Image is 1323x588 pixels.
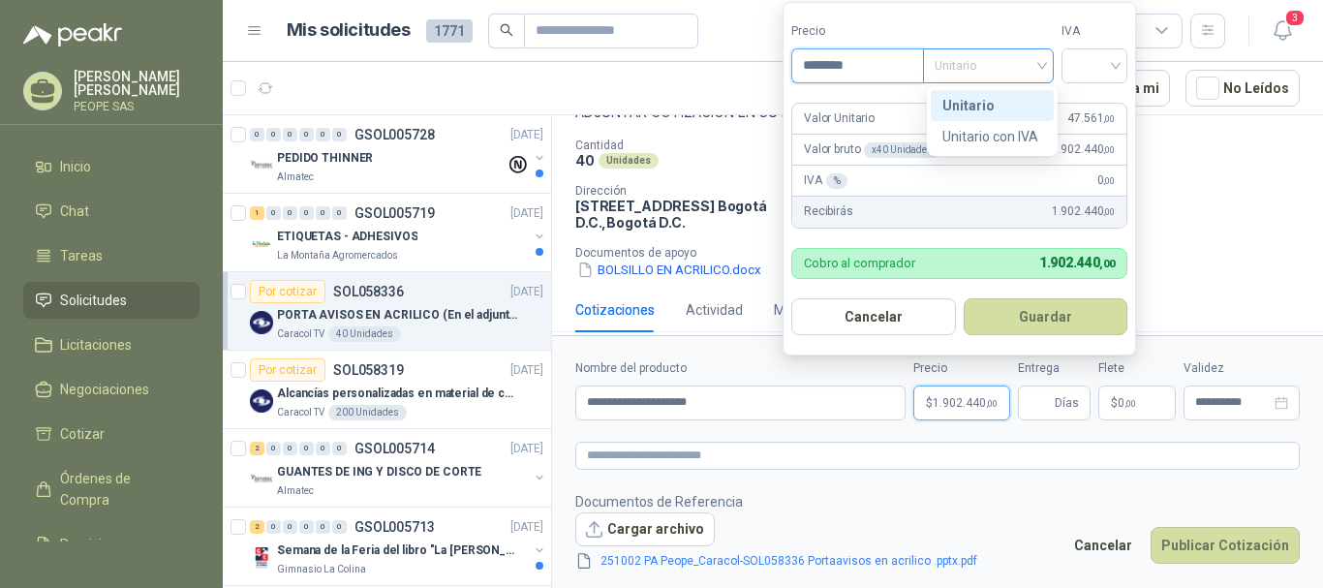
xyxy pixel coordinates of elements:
img: Company Logo [250,468,273,491]
button: No Leídos [1185,70,1300,107]
a: Remisiones [23,526,200,563]
div: 0 [283,520,297,534]
div: 0 [266,128,281,141]
p: PEOPE SAS [74,101,200,112]
a: Inicio [23,148,200,185]
p: Dirección [575,184,788,198]
span: 47.561 [1067,109,1115,128]
p: [DATE] [510,440,543,458]
span: search [500,23,513,37]
div: 0 [250,128,264,141]
a: 251002 PA Peope_Caracol-SOL058336 Portaavisos en acrilico .pptx.pdf [593,552,985,571]
button: Cancelar [1063,527,1143,564]
p: Documentos de apoyo [575,246,1315,260]
span: 0 [1097,171,1115,190]
p: Cobro al comprador [804,257,915,269]
div: 0 [316,206,330,220]
div: Mensajes [774,299,833,321]
button: BOLSILLO EN ACRILICO.docx [575,260,763,280]
p: [DATE] [510,361,543,380]
p: IVA [804,171,847,190]
p: Gimnasio La Colina [277,562,366,577]
label: Entrega [1018,359,1091,378]
button: Publicar Cotización [1151,527,1300,564]
p: Valor bruto [804,140,940,159]
span: ,00 [1103,206,1115,217]
p: [DATE] [510,283,543,301]
div: 0 [299,520,314,534]
div: 0 [316,442,330,455]
span: 1.902.440 [933,397,998,409]
div: Unitario [942,95,1042,116]
p: ETIQUETAS - ADHESIVOS [277,228,417,246]
p: Caracol TV [277,326,324,342]
p: Almatec [277,170,314,185]
button: Guardar [964,298,1128,335]
div: 0 [299,128,314,141]
a: Órdenes de Compra [23,460,200,518]
span: Solicitudes [60,290,127,311]
a: 2 0 0 0 0 0 GSOL005714[DATE] Company LogoGUANTES DE ING Y DISCO DE CORTEAlmatec [250,437,547,499]
span: Tareas [60,245,103,266]
img: Company Logo [250,154,273,177]
div: 1 [250,206,264,220]
span: 1.902.440 [1052,140,1115,159]
span: ,00 [1124,398,1136,409]
label: Validez [1184,359,1300,378]
p: [DATE] [510,518,543,537]
p: GUANTES DE ING Y DISCO DE CORTE [277,463,481,481]
p: SOL058336 [333,285,404,298]
label: Precio [913,359,1010,378]
div: 0 [283,442,297,455]
p: Alcancías personalizadas en material de cerámica (VER ADJUNTO) [277,385,518,403]
div: Unidades [599,153,659,169]
span: $ [1111,397,1118,409]
p: $1.902.440,00 [913,386,1010,420]
img: Company Logo [250,389,273,413]
label: Flete [1098,359,1176,378]
a: Tareas [23,237,200,274]
div: Por cotizar [250,358,325,382]
p: Caracol TV [277,405,324,420]
span: Licitaciones [60,334,132,356]
label: Precio [791,22,923,41]
div: 0 [283,128,297,141]
div: 0 [332,206,347,220]
span: 1.902.440 [1052,202,1115,221]
p: [PERSON_NAME] [PERSON_NAME] [74,70,200,97]
label: Nombre del producto [575,359,906,378]
div: 0 [299,442,314,455]
span: Días [1055,387,1079,419]
span: ,00 [986,398,998,409]
span: Cotizar [60,423,105,445]
p: Valor Unitario [804,109,875,128]
div: Unitario [931,90,1054,121]
p: [DATE] [510,126,543,144]
label: IVA [1061,22,1127,41]
button: 3 [1265,14,1300,48]
div: Actividad [686,299,743,321]
a: Por cotizarSOL058336[DATE] Company LogoPORTA AVISOS EN ACRILICO (En el adjunto mas informacion)Ca... [223,272,551,351]
p: Recibirás [804,202,853,221]
div: 0 [299,206,314,220]
p: GSOL005714 [354,442,435,455]
span: ,00 [1103,144,1115,155]
p: Documentos de Referencia [575,491,1008,512]
button: Cargar archivo [575,512,715,547]
div: 2 [250,442,264,455]
span: Remisiones [60,534,132,555]
div: 0 [332,520,347,534]
div: 2 [250,520,264,534]
div: 0 [316,128,330,141]
span: 1771 [426,19,473,43]
p: GSOL005719 [354,206,435,220]
a: 0 0 0 0 0 0 GSOL005728[DATE] Company LogoPEDIDO THINNERAlmatec [250,123,547,185]
div: 0 [283,206,297,220]
div: 40 Unidades [328,326,401,342]
div: 200 Unidades [328,405,407,420]
a: 2 0 0 0 0 0 GSOL005713[DATE] Company LogoSemana de la Feria del libro "La [PERSON_NAME]"Gimnasio ... [250,515,547,577]
span: Negociaciones [60,379,149,400]
p: 40 [575,152,595,169]
div: x 40 Unidades [864,142,939,158]
p: PORTA AVISOS EN ACRILICO (En el adjunto mas informacion) [277,306,518,325]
